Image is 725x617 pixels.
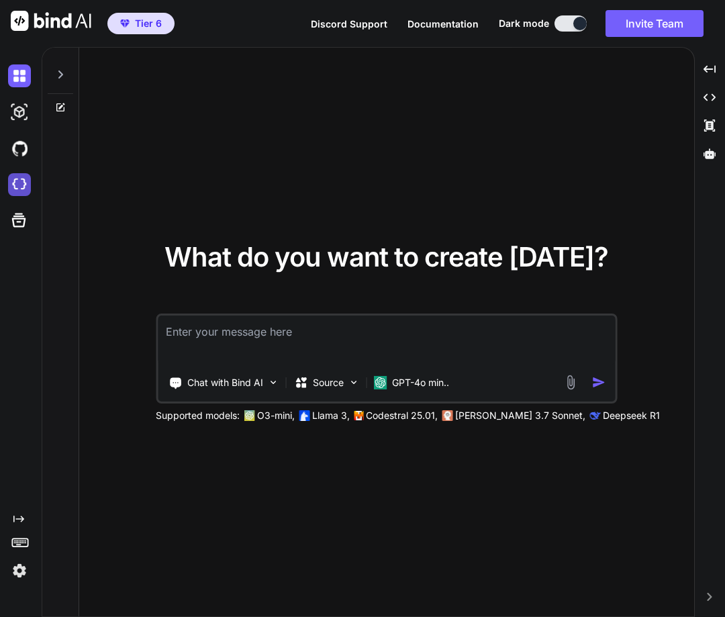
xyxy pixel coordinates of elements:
img: cloudideIcon [8,173,31,196]
span: Tier 6 [135,17,162,30]
button: premiumTier 6 [107,13,175,34]
img: premium [120,19,130,28]
img: settings [8,559,31,582]
img: Pick Models [348,377,359,388]
button: Documentation [407,17,479,31]
img: attachment [563,375,578,390]
img: Bind AI [11,11,91,31]
p: GPT-4o min.. [392,376,449,389]
p: [PERSON_NAME] 3.7 Sonnet, [455,409,585,422]
button: Invite Team [606,10,704,37]
p: Llama 3, [312,409,350,422]
img: Mistral-AI [354,411,363,420]
p: Deepseek R1 [603,409,660,422]
img: icon [591,375,606,389]
img: Llama2 [299,410,309,421]
img: darkChat [8,64,31,87]
img: Pick Tools [267,377,279,388]
p: O3-mini, [257,409,295,422]
img: GPT-4 [244,410,254,421]
p: Codestral 25.01, [366,409,438,422]
span: Documentation [407,18,479,30]
span: Discord Support [311,18,387,30]
p: Chat with Bind AI [187,376,263,389]
img: GPT-4o mini [373,376,387,389]
span: What do you want to create [DATE]? [164,240,608,273]
img: claude [589,410,600,421]
button: Discord Support [311,17,387,31]
img: githubDark [8,137,31,160]
span: Dark mode [499,17,549,30]
img: claude [442,410,452,421]
p: Supported models: [156,409,240,422]
img: darkAi-studio [8,101,31,124]
p: Source [313,376,344,389]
